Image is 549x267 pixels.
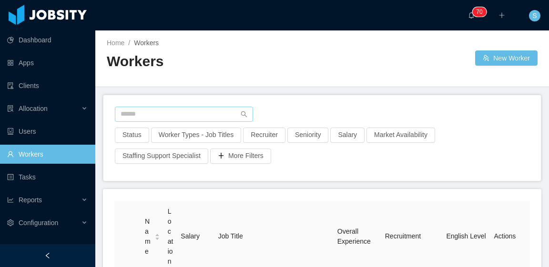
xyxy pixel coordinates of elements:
a: icon: pie-chartDashboard [7,30,88,49]
button: Worker Types - Job Titles [151,128,241,143]
button: Status [115,128,149,143]
span: / [128,39,130,47]
span: Workers [134,39,159,47]
button: Seniority [287,128,328,143]
div: Sort [154,232,160,239]
i: icon: bell [468,12,475,19]
span: Configuration [19,219,58,227]
h2: Workers [107,52,322,71]
span: English Level [446,232,486,240]
span: Job Title [218,232,243,240]
i: icon: plus [498,12,505,19]
a: icon: robotUsers [7,122,88,141]
span: Allocation [19,105,48,112]
i: icon: caret-up [154,233,160,236]
span: Recruitment [385,232,421,240]
span: Reports [19,196,42,204]
i: icon: setting [7,219,14,226]
a: icon: appstoreApps [7,53,88,72]
i: icon: solution [7,105,14,112]
sup: 70 [472,7,486,17]
button: icon: usergroup-addNew Worker [475,50,538,66]
i: icon: line-chart [7,197,14,203]
span: S [532,10,537,21]
i: icon: caret-down [154,236,160,239]
a: icon: auditClients [7,76,88,95]
span: Name [145,217,151,257]
button: Market Availability [366,128,435,143]
p: 7 [476,7,479,17]
button: Staffing Support Specialist [115,148,208,164]
a: Home [107,39,124,47]
i: icon: search [241,111,247,118]
p: 0 [479,7,483,17]
span: Salary [181,232,200,240]
a: icon: profileTasks [7,168,88,187]
button: Recruiter [243,128,285,143]
span: Location [168,208,173,265]
span: Overall Experience [337,227,371,245]
button: icon: plusMore Filters [210,148,271,164]
button: Salary [330,128,365,143]
span: Actions [494,232,516,240]
a: icon: userWorkers [7,145,88,164]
